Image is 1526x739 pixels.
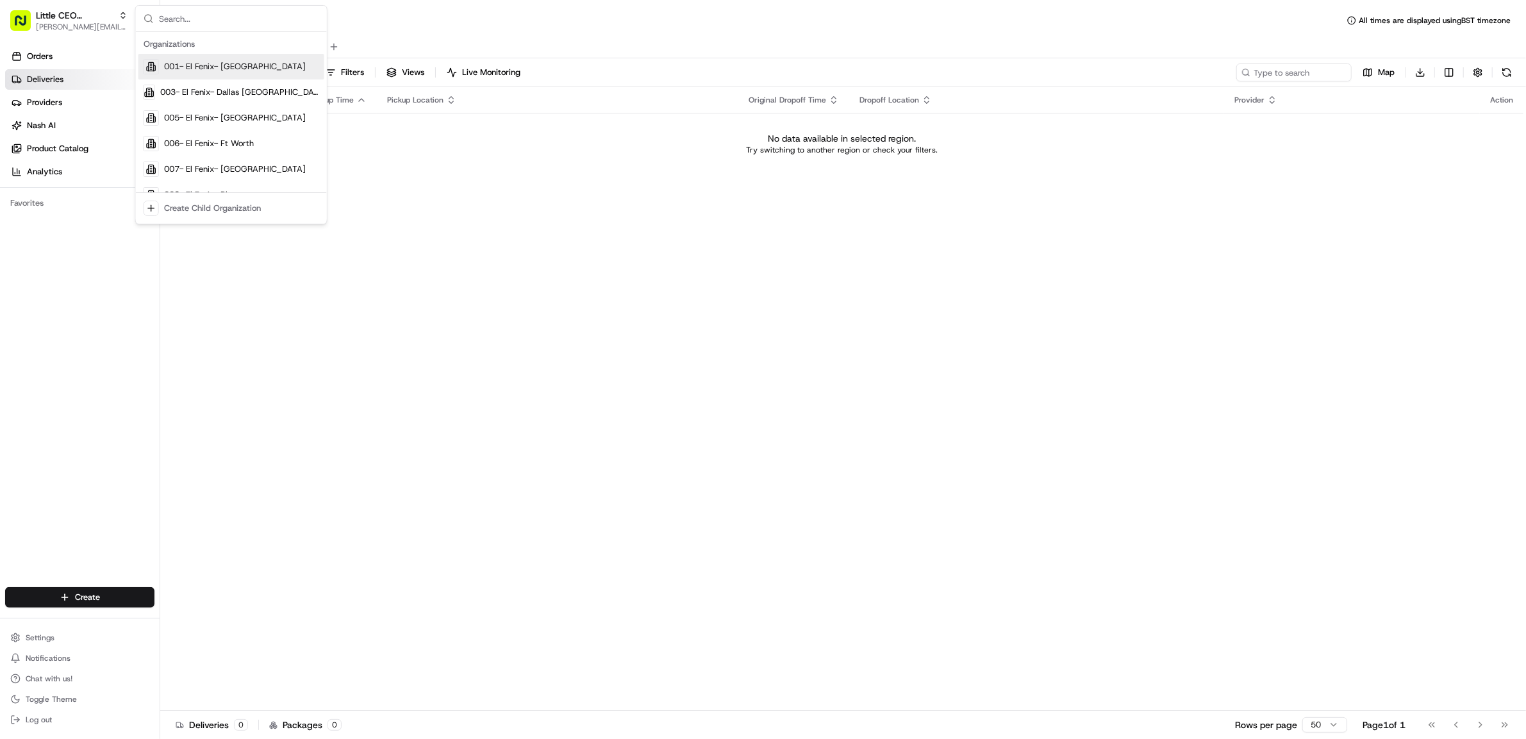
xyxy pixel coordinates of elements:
span: [DATE] [113,199,140,210]
span: 005- El Fenix- [GEOGRAPHIC_DATA] [164,112,306,124]
button: Filters [320,63,370,81]
button: Views [381,63,430,81]
span: Product Catalog [27,143,88,154]
span: 007- El Fenix- [GEOGRAPHIC_DATA] [164,163,306,175]
img: 1736555255976-a54dd68f-1ca7-489b-9aae-adbdc363a1c4 [26,235,36,245]
button: Map [1357,63,1400,81]
button: Little CEO Convenience Store[PERSON_NAME][EMAIL_ADDRESS][DOMAIN_NAME] [5,5,133,36]
span: • [106,199,111,210]
button: Create [5,587,154,608]
a: Nash AI [5,115,160,136]
div: Packages [269,718,342,731]
span: Create [75,592,100,603]
a: 💻API Documentation [103,282,211,305]
button: [PERSON_NAME][EMAIL_ADDRESS][DOMAIN_NAME] [36,22,128,32]
button: Little CEO Convenience Store [36,9,113,22]
a: Powered byPylon [90,318,155,328]
span: [PERSON_NAME] [40,199,104,210]
span: Settings [26,633,54,643]
span: Pickup Location [387,95,444,105]
span: Pylon [128,319,155,328]
img: Frederick Szydlowski [13,187,33,208]
p: Rows per page [1235,718,1297,731]
div: Favorites [5,193,154,213]
a: Analytics [5,162,160,182]
div: Past conversations [13,167,82,178]
span: [DATE] [113,234,140,244]
span: Chat with us! [26,674,72,684]
input: Search... [159,6,319,31]
p: No data available in selected region. [768,132,916,145]
button: Start new chat [218,127,233,142]
div: Organizations [138,35,324,54]
span: Knowledge Base [26,287,98,300]
span: API Documentation [121,287,206,300]
div: Deliveries [176,718,248,731]
img: Grace Nketiah [13,222,33,242]
div: 0 [234,719,248,731]
button: See all [199,165,233,180]
span: Toggle Theme [26,694,77,704]
span: Orders [27,51,53,62]
div: 💻 [108,288,119,299]
button: Notifications [5,649,154,667]
button: Refresh [1498,63,1516,81]
span: Log out [26,715,52,725]
img: Nash [13,13,38,39]
div: We're available if you need us! [58,136,176,146]
span: Provider [1234,95,1265,105]
span: Nash AI [27,120,56,131]
span: [PERSON_NAME] [40,234,104,244]
span: Live Monitoring [462,67,520,78]
div: Action [1490,95,1513,105]
a: Product Catalog [5,138,160,159]
div: 📗 [13,288,23,299]
div: Page 1 of 1 [1363,718,1406,731]
button: Live Monitoring [441,63,526,81]
span: All times are displayed using BST timezone [1359,15,1511,26]
span: • [106,234,111,244]
button: Chat with us! [5,670,154,688]
button: Settings [5,629,154,647]
a: Orders [5,46,160,67]
a: Providers [5,92,160,113]
span: Original Dropoff Time [749,95,826,105]
a: 📗Knowledge Base [8,282,103,305]
div: Suggestions [136,32,327,224]
span: Filters [341,67,364,78]
img: 4920774857489_3d7f54699973ba98c624_72.jpg [27,123,50,146]
span: Dropoff Location [859,95,919,105]
span: Deliveries [27,74,63,85]
a: Deliveries [5,69,160,90]
button: Toggle Theme [5,690,154,708]
button: Log out [5,711,154,729]
span: 008- El Fenix- Plano [164,189,241,201]
p: Try switching to another region or check your filters. [746,145,938,155]
input: Type to search [1236,63,1352,81]
span: Map [1378,67,1395,78]
div: Create Child Organization [164,203,261,214]
input: Clear [33,83,211,97]
div: Start new chat [58,123,210,136]
span: Providers [27,97,62,108]
span: Views [402,67,424,78]
span: 001- El Fenix- [GEOGRAPHIC_DATA] [164,61,306,72]
p: Welcome 👋 [13,52,233,72]
span: Analytics [27,166,62,178]
div: 0 [328,719,342,731]
span: 003- El Fenix- Dallas [GEOGRAPHIC_DATA][PERSON_NAME] [160,87,319,98]
span: Notifications [26,653,70,663]
span: 006- El Fenix- Ft Worth [164,138,254,149]
img: 1736555255976-a54dd68f-1ca7-489b-9aae-adbdc363a1c4 [13,123,36,146]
